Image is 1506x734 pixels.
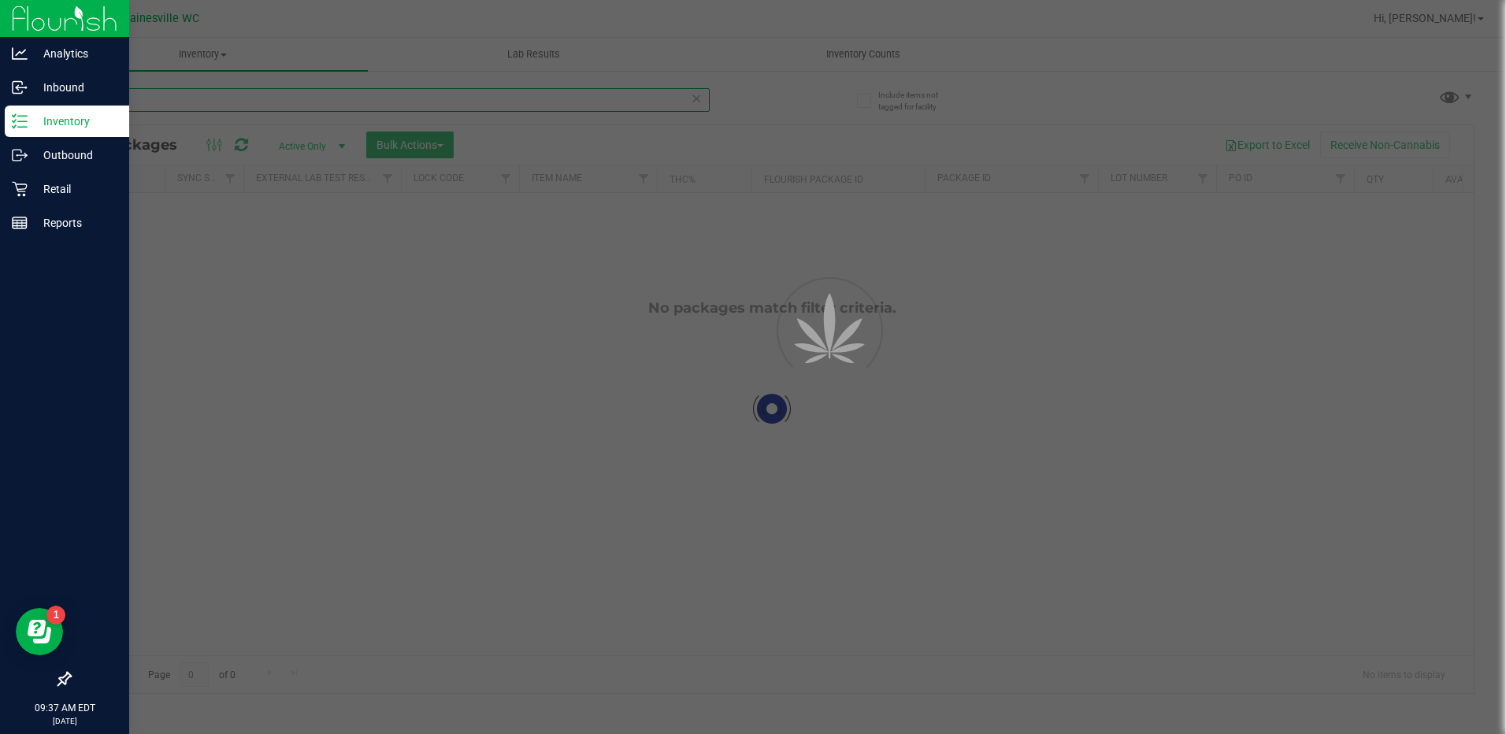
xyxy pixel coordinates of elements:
inline-svg: Retail [12,181,28,197]
p: Inventory [28,112,122,131]
inline-svg: Outbound [12,147,28,163]
inline-svg: Reports [12,215,28,231]
inline-svg: Inbound [12,80,28,95]
inline-svg: Analytics [12,46,28,61]
p: Reports [28,213,122,232]
iframe: Resource center unread badge [46,606,65,625]
p: Retail [28,180,122,198]
iframe: Resource center [16,608,63,655]
p: Inbound [28,78,122,97]
p: Analytics [28,44,122,63]
p: Outbound [28,146,122,165]
p: 09:37 AM EDT [7,701,122,715]
inline-svg: Inventory [12,113,28,129]
p: [DATE] [7,715,122,727]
